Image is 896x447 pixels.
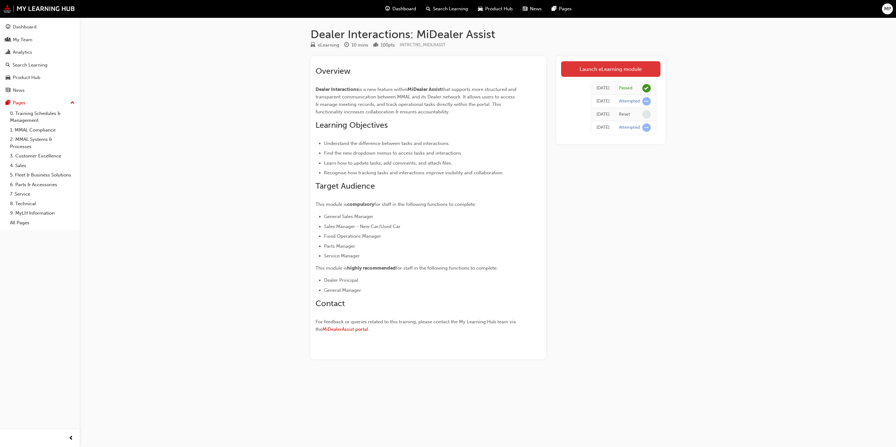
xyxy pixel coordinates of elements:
span: Search Learning [433,5,468,12]
span: clock-icon [344,42,349,48]
span: search-icon [6,62,10,68]
span: Find the new dropdown menus to access tasks and interactions. [324,150,462,156]
span: learningRecordVerb_NONE-icon [642,110,651,119]
span: chart-icon [6,50,10,55]
a: 0. Training Schedules & Management [7,109,77,125]
span: learningRecordVerb_PASS-icon [642,84,651,92]
a: 3. Customer Excellence [7,151,77,161]
a: 1. MMAL Compliance [7,125,77,135]
span: Recognise how tracking tasks and interactions improve visibility and collaboration. [324,170,504,176]
span: For feedback or queries related to this training, please contact the My Learning Hub team via the [316,319,517,332]
span: podium-icon [373,42,378,48]
span: for staff in the following functions to complete: [396,265,498,271]
span: that supports more structured and transparent communication between MMAL and its Dealer network. ... [316,87,518,115]
span: General Manager [324,287,361,293]
span: This module is [316,265,347,271]
span: search-icon [426,5,431,13]
span: Service Manager [324,253,360,259]
a: 8. Technical [7,199,77,209]
span: MiDealer Assist [407,87,442,92]
span: car-icon [6,75,10,81]
span: General Sales Manager [324,214,373,219]
button: Pages [2,97,77,109]
span: pages-icon [6,100,10,106]
span: Sales Manager - New Car/Used Car [324,224,401,229]
a: 5. Fleet & Business Solutions [7,170,77,180]
a: Product Hub [2,72,77,83]
div: Mon Sep 22 2025 10:04:20 GMT+0930 (Australian Central Standard Time) [596,98,610,105]
span: guage-icon [6,24,10,30]
span: Learning resource code [400,42,446,47]
a: News [2,85,77,96]
a: guage-iconDashboard [380,2,421,15]
span: learningRecordVerb_ATTEMPT-icon [642,123,651,132]
div: Dashboard [13,23,37,31]
a: Search Learning [2,59,77,71]
a: news-iconNews [518,2,547,15]
button: MP [882,3,893,14]
a: car-iconProduct Hub [473,2,518,15]
span: for staff in the following functions to complete: [374,201,476,207]
span: Learn how to update tasks, add comments, and attach files. [324,160,452,166]
span: Understand the difference between tasks and interactions. [324,141,450,146]
span: news-icon [523,5,527,13]
span: pages-icon [552,5,556,13]
a: pages-iconPages [547,2,577,15]
a: Dashboard [2,21,77,33]
div: Search Learning [12,62,47,69]
div: eLearning [318,42,339,49]
span: Fixed Operations Manager [324,233,381,239]
a: 7. Service [7,189,77,199]
span: Learning Objectives [316,120,388,130]
span: This module is [316,201,347,207]
span: Overview [316,66,351,76]
span: highly recommended [347,265,396,271]
div: Type [311,41,339,49]
div: Points [373,41,395,49]
div: Mon Sep 22 2025 10:04:18 GMT+0930 (Australian Central Standard Time) [596,111,610,118]
div: Passed [619,85,632,91]
div: 10 mins [351,42,368,49]
span: up-icon [70,99,75,107]
div: Mon Sep 22 2025 09:58:12 GMT+0930 (Australian Central Standard Time) [596,124,610,131]
span: learningRecordVerb_ATTEMPT-icon [642,97,651,106]
span: Product Hub [485,5,513,12]
a: All Pages [7,218,77,228]
span: learningResourceType_ELEARNING-icon [311,42,315,48]
div: Analytics [13,49,32,56]
span: Pages [559,5,572,12]
span: Target Audience [316,181,375,191]
a: search-iconSearch Learning [421,2,473,15]
div: My Team [13,36,32,43]
div: News [13,87,25,94]
span: News [530,5,542,12]
span: is a new feature within [359,87,407,92]
span: Parts Manager [324,243,355,249]
a: MiDealerAssist portal [322,326,368,332]
button: DashboardMy TeamAnalyticsSearch LearningProduct HubNews [2,20,77,97]
img: mmal [3,5,75,13]
div: 100 pts [381,42,395,49]
span: guage-icon [385,5,390,13]
span: prev-icon [69,435,73,442]
span: Dealer Principal [324,277,358,283]
span: Dealer Interactions [316,87,359,92]
a: My Team [2,34,77,46]
div: Attempted [619,98,640,104]
h1: Dealer Interactions: MiDealer Assist [311,27,665,41]
span: news-icon [6,88,10,93]
span: MP [884,5,891,12]
span: Contact [316,299,345,308]
a: Launch eLearning module [561,61,660,77]
a: 2. MMAL Systems & Processes [7,135,77,151]
span: people-icon [6,37,10,43]
a: 6. Parts & Accessories [7,180,77,190]
div: Attempted [619,125,640,131]
span: car-icon [478,5,483,13]
span: Dashboard [392,5,416,12]
a: Analytics [2,47,77,58]
span: compulsory [347,201,374,207]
